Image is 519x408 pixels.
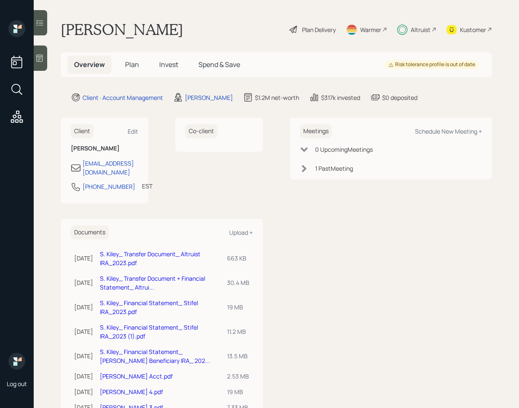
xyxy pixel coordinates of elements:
[227,352,249,360] div: 13.5 MB
[360,25,381,34] div: Warmer
[185,124,217,138] h6: Co-client
[74,352,93,360] div: [DATE]
[227,327,249,336] div: 11.2 MB
[74,327,93,336] div: [DATE]
[321,93,360,102] div: $317k invested
[100,372,173,380] a: [PERSON_NAME] Acct.pdf
[415,127,482,135] div: Schedule New Meeting +
[227,254,249,263] div: 663 KB
[388,61,475,68] div: Risk tolerance profile is out of date
[100,348,210,365] a: S. Kiley_ Financial Statement_ [PERSON_NAME] Beneficiary IRA_ 202...
[227,372,249,381] div: 2.53 MB
[83,159,138,177] div: [EMAIL_ADDRESS][DOMAIN_NAME]
[255,93,299,102] div: $1.2M net-worth
[460,25,486,34] div: Kustomer
[227,387,249,396] div: 19 MB
[229,228,253,236] div: Upload +
[100,250,201,267] a: S. Kiley_ Transfer Document_ Altruist IRA_2023.pdf
[83,93,163,102] div: Client · Account Management
[315,164,353,173] div: 1 Past Meeting
[83,182,135,191] div: [PHONE_NUMBER]
[74,303,93,311] div: [DATE]
[74,372,93,381] div: [DATE]
[315,145,373,154] div: 0 Upcoming Meeting s
[74,254,93,263] div: [DATE]
[71,124,94,138] h6: Client
[125,60,139,69] span: Plan
[100,299,198,316] a: S. Kiley_ Financial Statement_ Stifel IRA_2023.pdf
[198,60,240,69] span: Spend & Save
[128,127,138,135] div: Edit
[382,93,417,102] div: $0 deposited
[71,225,109,239] h6: Documents
[411,25,431,34] div: Altruist
[185,93,233,102] div: [PERSON_NAME]
[227,303,249,311] div: 19 MB
[74,60,105,69] span: Overview
[8,353,25,370] img: retirable_logo.png
[302,25,336,34] div: Plan Delivery
[300,124,332,138] h6: Meetings
[227,278,249,287] div: 30.4 MB
[100,323,198,340] a: S. Kiley_ Financial Statement_ Stifel IRA_2023 (1).pdf
[61,20,183,39] h1: [PERSON_NAME]
[7,380,27,388] div: Log out
[100,274,205,291] a: S. Kiley_ Transfer Document + Financial Statement_ Altrui...
[74,387,93,396] div: [DATE]
[71,145,138,152] h6: [PERSON_NAME]
[159,60,178,69] span: Invest
[142,182,152,191] div: EST
[74,278,93,287] div: [DATE]
[100,388,163,396] a: [PERSON_NAME] 4.pdf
